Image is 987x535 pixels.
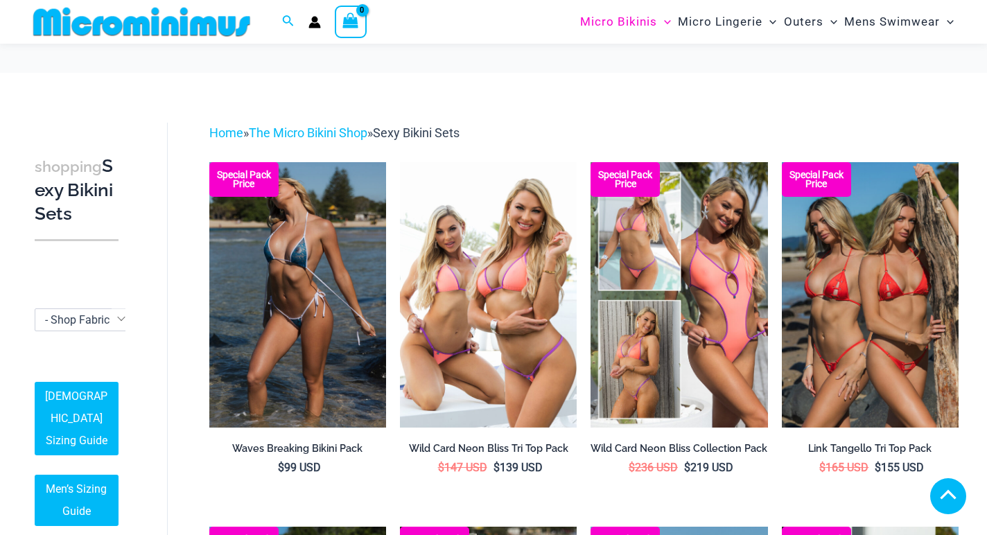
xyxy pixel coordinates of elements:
h2: Link Tangello Tri Top Pack [782,442,959,455]
img: Bikini Pack [782,162,959,428]
a: Bikini Pack Bikini Pack BBikini Pack B [782,162,959,428]
span: Micro Bikinis [580,4,657,40]
span: $ [278,461,284,474]
span: shopping [35,158,102,175]
bdi: 236 USD [629,461,678,474]
h2: Wild Card Neon Bliss Tri Top Pack [400,442,577,455]
img: Wild Card Neon Bliss Tri Top Pack [400,162,577,428]
b: Special Pack Price [591,170,660,188]
a: Men’s Sizing Guide [35,475,119,526]
a: Link Tangello Tri Top Pack [782,442,959,460]
span: $ [438,461,444,474]
b: Special Pack Price [782,170,851,188]
img: MM SHOP LOGO FLAT [28,6,256,37]
img: Collection Pack (7) [591,162,767,428]
span: Menu Toggle [657,4,671,40]
span: $ [819,461,826,474]
span: $ [684,461,690,474]
h2: Waves Breaking Bikini Pack [209,442,386,455]
bdi: 147 USD [438,461,487,474]
img: Waves Breaking Ocean 312 Top 456 Bottom 08 [209,162,386,428]
span: Outers [784,4,823,40]
b: Special Pack Price [209,170,279,188]
a: The Micro Bikini Shop [249,125,367,140]
span: - Shop Fabric Type [35,308,132,331]
span: - Shop Fabric Type [35,309,131,331]
a: Wild Card Neon Bliss Tri Top Pack [400,442,577,460]
span: Mens Swimwear [844,4,940,40]
a: Search icon link [282,13,295,30]
span: $ [493,461,500,474]
a: [DEMOGRAPHIC_DATA] Sizing Guide [35,382,119,455]
a: Micro BikinisMenu ToggleMenu Toggle [577,4,674,40]
bdi: 219 USD [684,461,733,474]
a: Micro LingerieMenu ToggleMenu Toggle [674,4,780,40]
span: $ [875,461,881,474]
a: Waves Breaking Ocean 312 Top 456 Bottom 08 Waves Breaking Ocean 312 Top 456 Bottom 04Waves Breaki... [209,162,386,428]
a: Home [209,125,243,140]
bdi: 139 USD [493,461,543,474]
span: Menu Toggle [823,4,837,40]
h2: Wild Card Neon Bliss Collection Pack [591,442,767,455]
span: Sexy Bikini Sets [373,125,460,140]
span: - Shop Fabric Type [45,313,136,326]
span: $ [629,461,635,474]
a: Wild Card Neon Bliss Tri Top PackWild Card Neon Bliss Tri Top Pack BWild Card Neon Bliss Tri Top ... [400,162,577,428]
span: » » [209,125,460,140]
span: Menu Toggle [940,4,954,40]
a: OutersMenu ToggleMenu Toggle [780,4,841,40]
a: Collection Pack (7) Collection Pack B (1)Collection Pack B (1) [591,162,767,428]
span: Menu Toggle [762,4,776,40]
a: Account icon link [308,16,321,28]
bdi: 155 USD [875,461,924,474]
a: Mens SwimwearMenu ToggleMenu Toggle [841,4,957,40]
h3: Sexy Bikini Sets [35,155,119,225]
span: Micro Lingerie [678,4,762,40]
bdi: 99 USD [278,461,321,474]
a: Waves Breaking Bikini Pack [209,442,386,460]
a: View Shopping Cart, empty [335,6,367,37]
bdi: 165 USD [819,461,868,474]
a: Wild Card Neon Bliss Collection Pack [591,442,767,460]
nav: Site Navigation [575,2,959,42]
